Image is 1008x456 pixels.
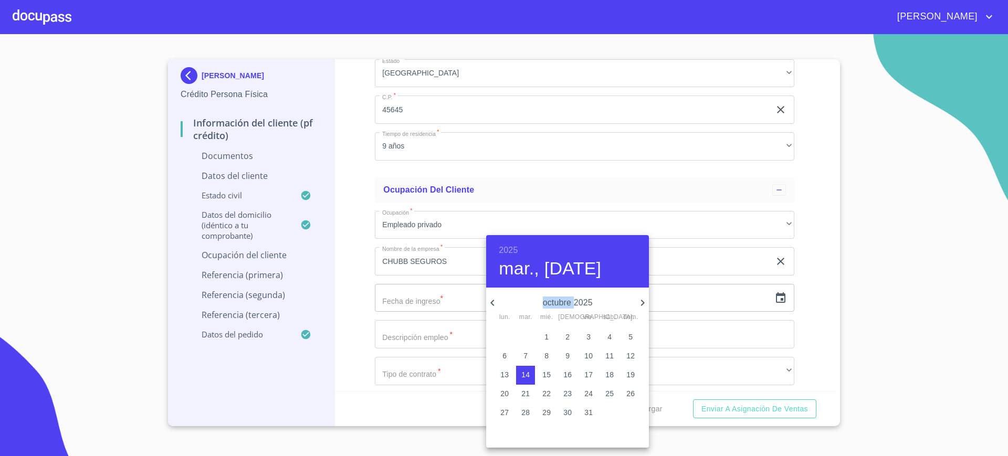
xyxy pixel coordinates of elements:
[621,312,640,323] span: dom.
[542,369,551,380] p: 15
[516,366,535,385] button: 14
[600,347,619,366] button: 11
[558,328,577,347] button: 2
[500,369,509,380] p: 13
[586,332,591,342] p: 3
[600,312,619,323] span: sáb.
[628,332,633,342] p: 5
[537,347,556,366] button: 8
[516,385,535,404] button: 21
[495,347,514,366] button: 6
[607,332,612,342] p: 4
[516,404,535,422] button: 28
[544,351,549,361] p: 8
[495,312,514,323] span: lun.
[558,385,577,404] button: 23
[626,351,635,361] p: 12
[523,351,528,361] p: 7
[579,366,598,385] button: 17
[495,366,514,385] button: 13
[605,388,614,399] p: 25
[626,369,635,380] p: 19
[558,347,577,366] button: 9
[600,366,619,385] button: 18
[584,351,593,361] p: 10
[579,347,598,366] button: 10
[537,366,556,385] button: 15
[579,385,598,404] button: 24
[499,258,601,280] button: mar., [DATE]
[621,347,640,366] button: 12
[544,332,549,342] p: 1
[542,388,551,399] p: 22
[579,404,598,422] button: 31
[579,328,598,347] button: 3
[584,407,593,418] p: 31
[563,369,572,380] p: 16
[502,351,507,361] p: 6
[537,312,556,323] span: mié.
[558,366,577,385] button: 16
[495,404,514,422] button: 27
[621,328,640,347] button: 5
[600,385,619,404] button: 25
[495,385,514,404] button: 20
[621,385,640,404] button: 26
[579,312,598,323] span: vie.
[521,407,530,418] p: 28
[499,296,636,309] p: octubre 2025
[499,243,518,258] button: 2025
[563,388,572,399] p: 23
[584,388,593,399] p: 24
[542,407,551,418] p: 29
[537,404,556,422] button: 29
[621,366,640,385] button: 19
[500,407,509,418] p: 27
[537,385,556,404] button: 22
[537,328,556,347] button: 1
[563,407,572,418] p: 30
[516,347,535,366] button: 7
[516,312,535,323] span: mar.
[558,404,577,422] button: 30
[521,388,530,399] p: 21
[584,369,593,380] p: 17
[605,351,614,361] p: 11
[558,312,577,323] span: [DEMOGRAPHIC_DATA].
[500,388,509,399] p: 20
[521,369,530,380] p: 14
[626,388,635,399] p: 26
[565,332,570,342] p: 2
[605,369,614,380] p: 18
[565,351,570,361] p: 9
[600,328,619,347] button: 4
